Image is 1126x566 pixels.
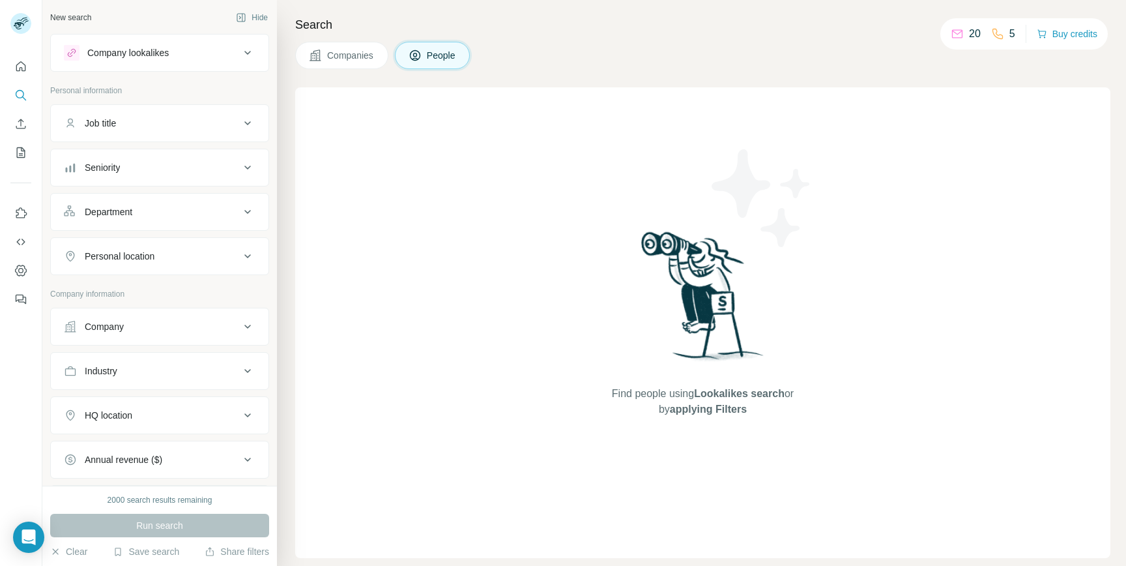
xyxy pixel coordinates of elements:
div: HQ location [85,409,132,422]
p: 20 [969,26,981,42]
button: Enrich CSV [10,112,31,136]
button: Annual revenue ($) [51,444,268,475]
div: Department [85,205,132,218]
button: Job title [51,108,268,139]
span: applying Filters [670,404,747,415]
div: New search [50,12,91,23]
span: Find people using or by [598,386,807,417]
button: Dashboard [10,259,31,282]
span: People [427,49,457,62]
button: Seniority [51,152,268,183]
h4: Search [295,16,1110,34]
div: 2000 search results remaining [108,494,212,506]
button: Department [51,196,268,228]
button: Quick start [10,55,31,78]
button: Personal location [51,241,268,272]
button: Use Surfe API [10,230,31,254]
div: Annual revenue ($) [85,453,162,466]
button: Industry [51,355,268,387]
button: Hide [227,8,277,27]
div: Company [85,320,124,333]
button: Clear [50,545,87,558]
img: Surfe Illustration - Woman searching with binoculars [635,228,771,374]
button: Company [51,311,268,342]
span: Companies [327,49,375,62]
button: My lists [10,141,31,164]
div: Open Intercom Messenger [13,522,44,553]
button: Use Surfe on LinkedIn [10,201,31,225]
button: Share filters [205,545,269,558]
p: 5 [1009,26,1015,42]
p: Personal information [50,85,269,97]
div: Company lookalikes [87,46,169,59]
button: Search [10,83,31,107]
div: Industry [85,365,117,378]
img: Surfe Illustration - Stars [703,140,820,257]
button: HQ location [51,400,268,431]
p: Company information [50,288,269,300]
button: Company lookalikes [51,37,268,68]
div: Job title [85,117,116,130]
button: Buy credits [1037,25,1097,43]
button: Save search [113,545,179,558]
span: Lookalikes search [694,388,785,399]
div: Seniority [85,161,120,174]
div: Personal location [85,250,154,263]
button: Feedback [10,288,31,311]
